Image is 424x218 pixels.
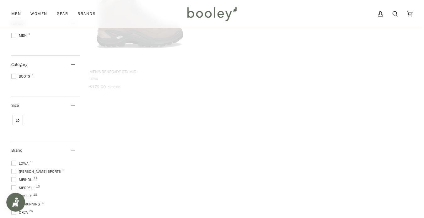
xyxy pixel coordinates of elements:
[11,193,34,199] span: Oakley
[11,201,42,207] span: On Running
[11,62,27,68] span: Category
[33,193,37,196] span: 18
[30,161,32,164] span: 1
[13,115,23,125] span: Size: 10
[78,11,96,17] span: Brands
[11,210,30,215] span: Orca
[11,33,29,38] span: Men
[62,169,64,172] span: 5
[57,11,68,17] span: Gear
[11,11,21,17] span: Men
[30,11,47,17] span: Women
[11,102,19,108] span: Size
[6,193,25,212] iframe: Button to open loyalty program pop-up
[34,177,37,180] span: 11
[11,74,32,79] span: Boots
[11,185,36,191] span: Merrell
[11,147,23,153] span: Brand
[28,33,30,36] span: 1
[185,5,239,23] img: Booley
[36,185,40,188] span: 10
[11,177,34,183] span: Meindl
[11,161,30,166] span: Lowa
[42,201,44,204] span: 6
[29,210,33,213] span: 25
[32,74,34,77] span: 1
[11,169,63,174] span: [PERSON_NAME] Sports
